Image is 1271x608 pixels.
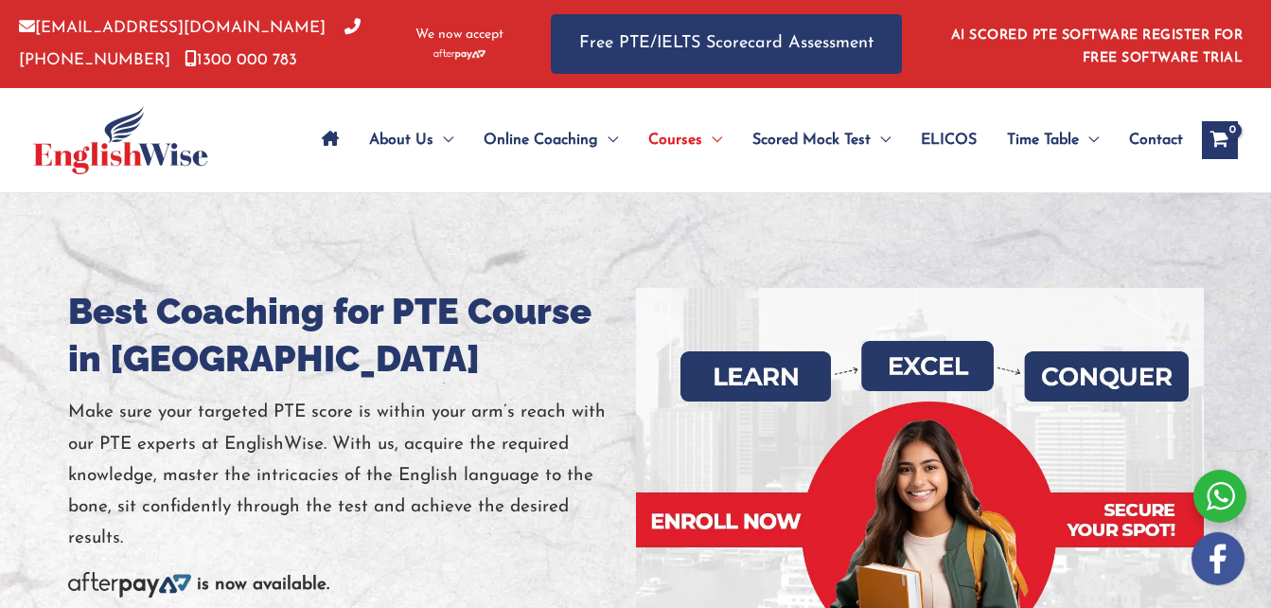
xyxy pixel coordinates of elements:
[1129,107,1183,173] span: Contact
[1202,121,1238,159] a: View Shopping Cart, empty
[19,20,361,67] a: [PHONE_NUMBER]
[415,26,503,45] span: We now accept
[433,49,485,60] img: Afterpay-Logo
[68,397,636,554] p: Make sure your targeted PTE score is within your arm’s reach with our PTE experts at EnglishWise....
[1192,532,1245,585] img: white-facebook.png
[185,52,297,68] a: 1300 000 783
[354,107,468,173] a: About UsMenu Toggle
[940,13,1252,75] aside: Header Widget 1
[702,107,722,173] span: Menu Toggle
[1007,107,1079,173] span: Time Table
[551,14,902,74] a: Free PTE/IELTS Scorecard Assessment
[19,20,326,36] a: [EMAIL_ADDRESS][DOMAIN_NAME]
[921,107,977,173] span: ELICOS
[468,107,633,173] a: Online CoachingMenu Toggle
[33,106,208,174] img: cropped-ew-logo
[648,107,702,173] span: Courses
[68,288,636,383] h1: Best Coaching for PTE Course in [GEOGRAPHIC_DATA]
[1114,107,1183,173] a: Contact
[992,107,1114,173] a: Time TableMenu Toggle
[598,107,618,173] span: Menu Toggle
[197,576,329,594] b: is now available.
[752,107,871,173] span: Scored Mock Test
[871,107,891,173] span: Menu Toggle
[484,107,598,173] span: Online Coaching
[633,107,737,173] a: CoursesMenu Toggle
[906,107,992,173] a: ELICOS
[1079,107,1099,173] span: Menu Toggle
[307,107,1183,173] nav: Site Navigation: Main Menu
[951,28,1244,65] a: AI SCORED PTE SOFTWARE REGISTER FOR FREE SOFTWARE TRIAL
[369,107,433,173] span: About Us
[737,107,906,173] a: Scored Mock TestMenu Toggle
[433,107,453,173] span: Menu Toggle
